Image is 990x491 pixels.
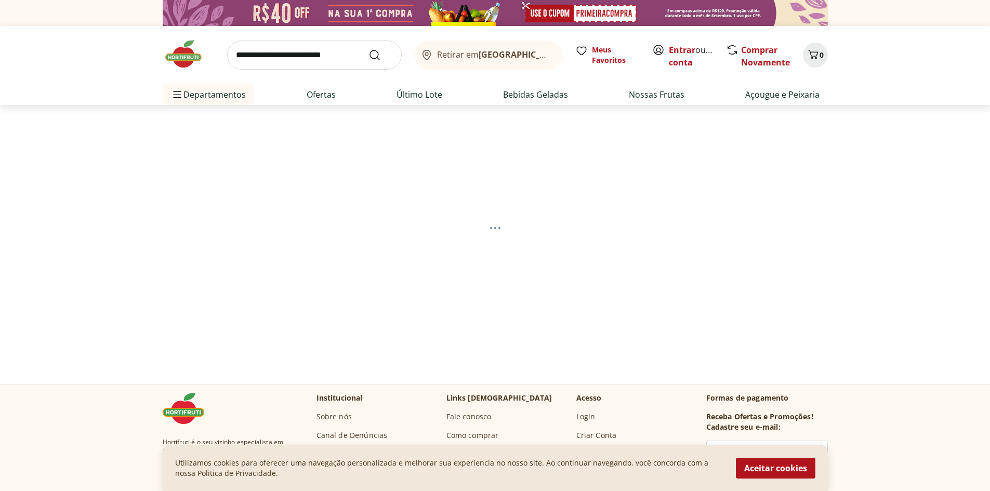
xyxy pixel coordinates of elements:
[446,393,552,403] p: Links [DEMOGRAPHIC_DATA]
[171,82,183,107] button: Menu
[437,50,552,59] span: Retirar em
[706,412,813,422] h3: Receba Ofertas e Promoções!
[307,88,336,101] a: Ofertas
[479,49,654,60] b: [GEOGRAPHIC_DATA]/[GEOGRAPHIC_DATA]
[745,88,820,101] a: Açougue e Peixaria
[227,41,402,70] input: search
[706,422,781,432] h3: Cadastre seu e-mail:
[592,45,640,65] span: Meus Favoritos
[503,88,568,101] a: Bebidas Geladas
[629,88,684,101] a: Nossas Frutas
[316,430,388,441] a: Canal de Denúncias
[163,393,215,424] img: Hortifruti
[397,88,442,101] a: Último Lote
[316,412,352,422] a: Sobre nós
[414,41,563,70] button: Retirar em[GEOGRAPHIC_DATA]/[GEOGRAPHIC_DATA]
[706,393,828,403] p: Formas de pagamento
[576,393,602,403] p: Acesso
[575,45,640,65] a: Meus Favoritos
[576,412,596,422] a: Login
[576,430,617,441] a: Criar Conta
[446,430,499,441] a: Como comprar
[171,82,246,107] span: Departamentos
[669,44,695,56] a: Entrar
[163,38,215,70] img: Hortifruti
[446,412,492,422] a: Fale conosco
[803,43,828,68] button: Carrinho
[741,44,790,68] a: Comprar Novamente
[316,393,363,403] p: Institucional
[175,458,723,479] p: Utilizamos cookies para oferecer uma navegação personalizada e melhorar sua experiencia no nosso ...
[669,44,715,69] span: ou
[820,50,824,60] span: 0
[368,49,393,61] button: Submit Search
[736,458,815,479] button: Aceitar cookies
[669,44,726,68] a: Criar conta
